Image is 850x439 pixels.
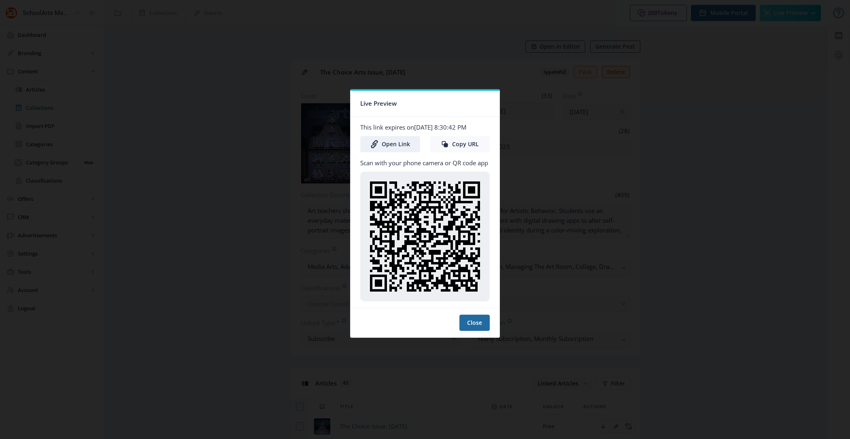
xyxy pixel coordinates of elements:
[430,136,490,152] button: Copy URL
[360,159,490,167] p: Scan with your phone camera or QR code app
[459,315,490,331] button: Close
[414,123,466,131] span: [DATE] 8:30:42 PM
[360,97,397,110] span: Live Preview
[360,136,420,152] a: Open Link
[360,123,490,131] p: This link expires on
